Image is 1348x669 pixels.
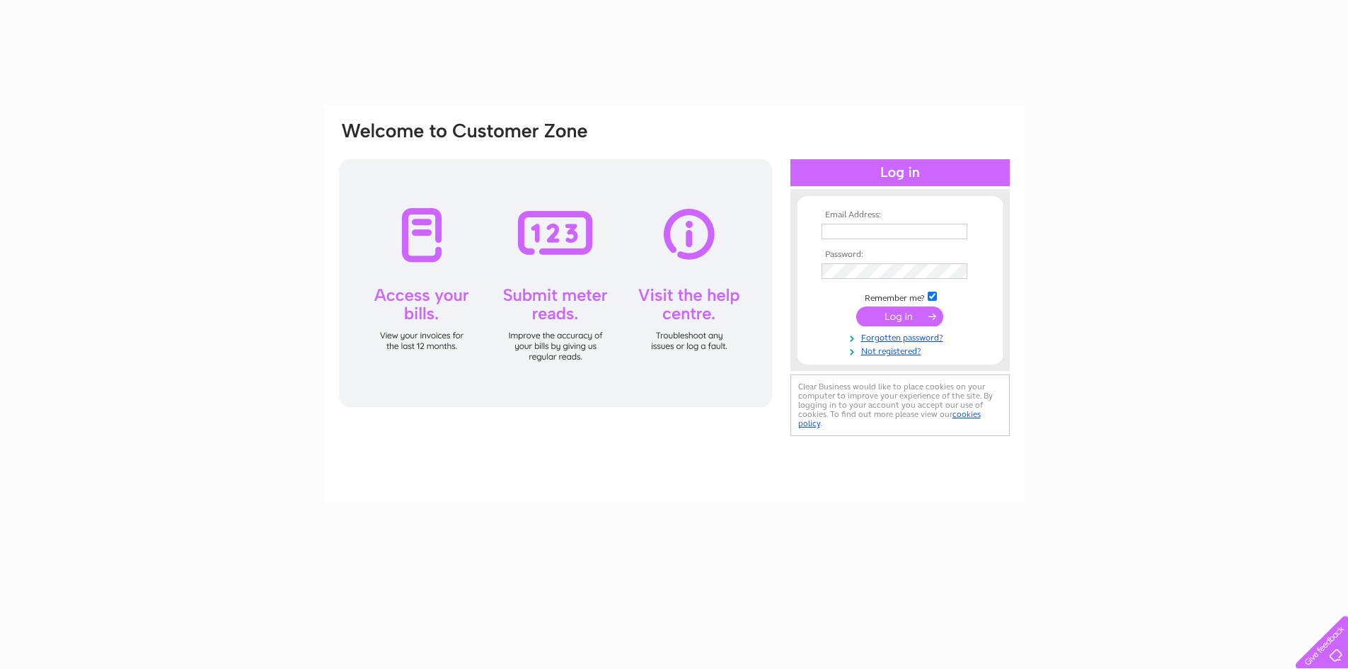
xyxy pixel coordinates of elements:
[822,343,982,357] a: Not registered?
[822,330,982,343] a: Forgotten password?
[818,210,982,220] th: Email Address:
[818,290,982,304] td: Remember me?
[790,374,1010,436] div: Clear Business would like to place cookies on your computer to improve your experience of the sit...
[818,250,982,260] th: Password:
[798,409,981,428] a: cookies policy
[856,307,943,326] input: Submit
